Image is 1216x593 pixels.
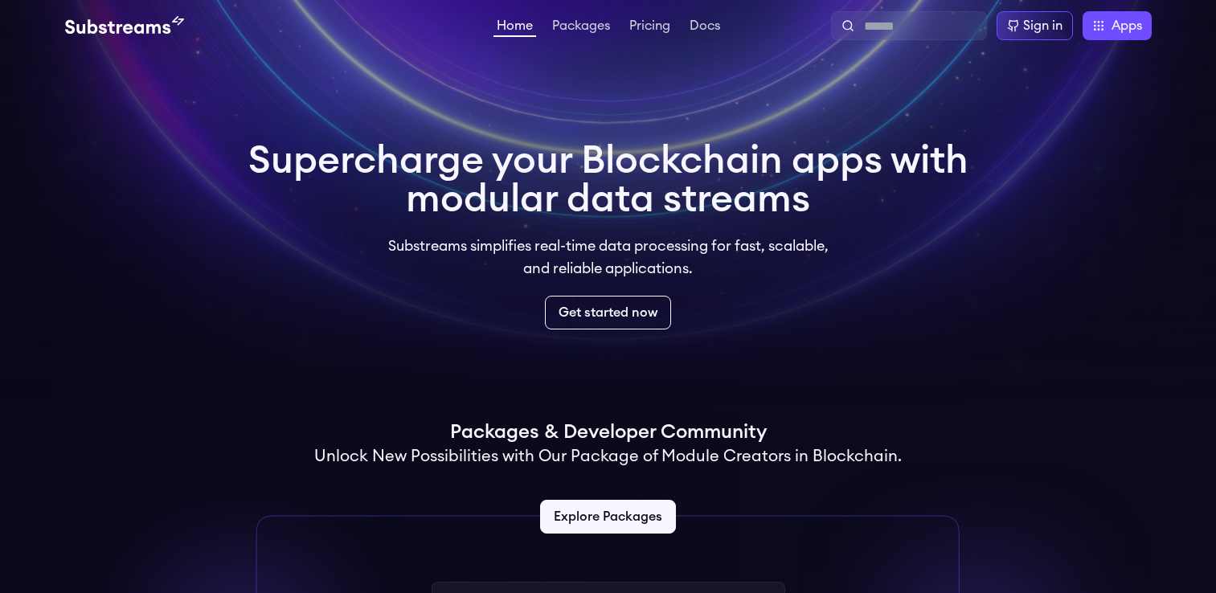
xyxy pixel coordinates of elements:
[314,445,902,468] h2: Unlock New Possibilities with Our Package of Module Creators in Blockchain.
[450,419,767,445] h1: Packages & Developer Community
[1112,16,1142,35] span: Apps
[549,19,613,35] a: Packages
[248,141,968,219] h1: Supercharge your Blockchain apps with modular data streams
[626,19,674,35] a: Pricing
[377,235,840,280] p: Substreams simplifies real-time data processing for fast, scalable, and reliable applications.
[686,19,723,35] a: Docs
[493,19,536,37] a: Home
[1023,16,1062,35] div: Sign in
[65,16,184,35] img: Substream's logo
[540,500,676,534] a: Explore Packages
[997,11,1073,40] a: Sign in
[545,296,671,329] a: Get started now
